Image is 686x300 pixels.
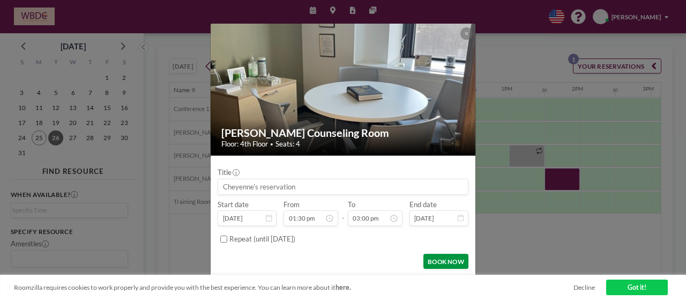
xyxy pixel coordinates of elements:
[335,283,351,291] a: here.
[423,254,468,269] button: BOOK NOW
[218,168,238,177] label: Title
[221,126,466,140] h2: [PERSON_NAME] Counseling Room
[342,203,345,222] span: -
[221,140,268,149] span: Floor: 4th Floor
[270,141,273,147] span: •
[218,179,467,194] input: Cheyenne's reservation
[348,200,355,209] label: To
[409,200,437,209] label: End date
[218,200,249,209] label: Start date
[275,140,300,149] span: Seats: 4
[14,283,573,291] span: Roomzilla requires cookies to work properly and provide you with the best experience. You can lea...
[606,280,668,295] a: Got it!
[573,283,595,291] a: Decline
[284,200,300,209] label: From
[229,235,295,244] label: Repeat (until [DATE])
